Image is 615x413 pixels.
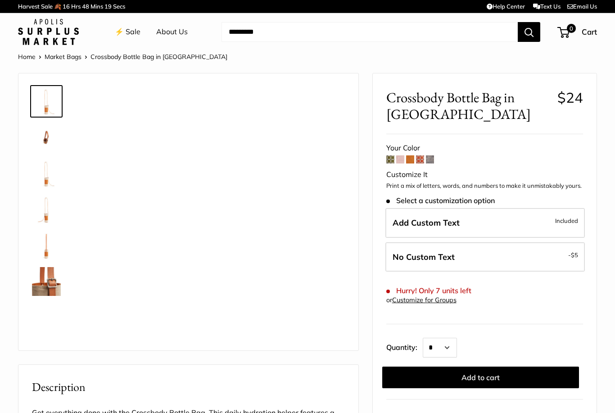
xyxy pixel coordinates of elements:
a: About Us [156,25,188,39]
span: Secs [113,3,125,10]
img: Crossbody Bottle Bag in Cognac [32,231,61,260]
span: Crossbody Bottle Bag in [GEOGRAPHIC_DATA] [90,53,227,61]
a: Text Us [533,3,561,10]
span: $24 [557,89,583,106]
a: Home [18,53,36,61]
span: 19 [104,3,112,10]
img: Crossbody Bottle Bag in Cognac [32,123,61,152]
span: 16 [63,3,70,10]
label: Leave Blank [385,242,585,272]
a: Crossbody Bottle Bag in Cognac [30,121,63,154]
span: Hrs [71,3,81,10]
span: Hurry! Only 7 units left [386,286,471,295]
a: Market Bags [45,53,81,61]
label: Quantity: [386,335,423,358]
img: Crossbody Bottle Bag in Cognac [32,195,61,224]
img: Crossbody Bottle Bag in Cognac [32,159,61,188]
span: Cart [582,27,597,36]
span: 0 [567,24,576,33]
a: Crossbody Bottle Bag in Cognac [30,157,63,190]
a: ⚡️ Sale [115,25,140,39]
a: 0 Cart [558,25,597,39]
span: Included [555,215,578,226]
div: Your Color [386,141,583,155]
span: Mins [90,3,103,10]
a: Crossbody Bottle Bag in Cognac [30,265,63,298]
div: or [386,294,457,306]
h2: Description [32,378,345,396]
button: Add to cart [382,367,579,388]
button: Search [518,22,540,42]
div: Customize It [386,168,583,182]
span: Select a customization option [386,196,495,205]
a: Email Us [567,3,597,10]
span: Crossbody Bottle Bag in [GEOGRAPHIC_DATA] [386,89,551,123]
nav: Breadcrumb [18,51,227,63]
a: Customize for Groups [392,296,457,304]
a: Crossbody Bottle Bag in Cognac [30,229,63,262]
span: - [568,250,578,260]
img: Crossbody Bottle Bag in Cognac [32,267,61,296]
a: Crossbody Bottle Bag in Cognac [30,193,63,226]
p: Print a mix of letters, words, and numbers to make it unmistakably yours. [386,182,583,191]
a: Help Center [487,3,525,10]
a: Crossbody Bottle Bag in Cognac [30,85,63,118]
label: Add Custom Text [385,208,585,238]
img: Apolis: Surplus Market [18,19,79,45]
span: Add Custom Text [393,218,460,228]
img: Crossbody Bottle Bag in Cognac [32,87,61,116]
input: Search... [222,22,518,42]
span: $5 [571,251,578,259]
span: 48 [82,3,89,10]
span: No Custom Text [393,252,455,262]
